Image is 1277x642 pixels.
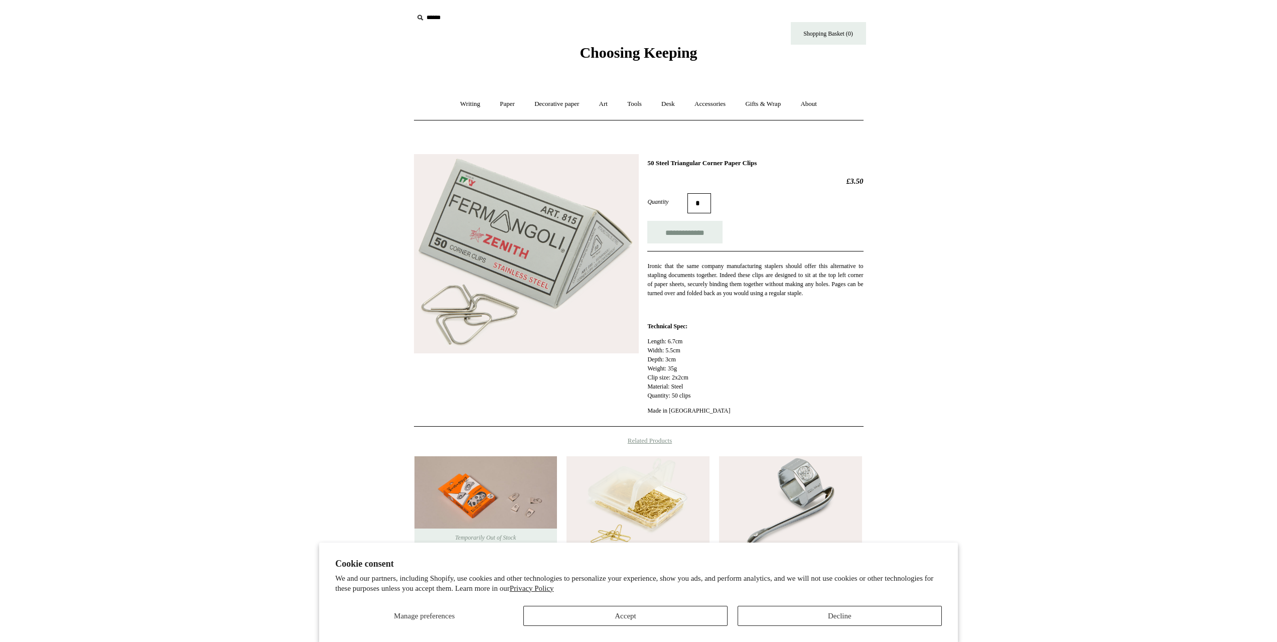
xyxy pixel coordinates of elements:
a: Choosing Keeping [580,52,697,59]
span: Choosing Keeping [580,44,697,61]
img: 50 Steel Triangular Corner Paper Clips [414,154,639,353]
img: Chrome Plated Kaweco Sport Old Style Clip [719,456,862,547]
a: Paper [491,91,524,117]
a: 50 Steel Binder Clips 50 Steel Binder Clips Temporarily Out of Stock [414,456,557,547]
p: Ironic that the same company manufacturing staplers should offer this alternative to stapling doc... [647,262,863,316]
a: Desk [652,91,684,117]
p: Length: 6.7cm Width: 5.5cm Depth: 3cm Weight: 35g Clip size: 2x2cm Material: Steel Quantity: 50 c... [647,337,863,400]
p: We and our partners, including Shopify, use cookies and other technologies to personalize your ex... [335,574,942,593]
h1: 50 Steel Triangular Corner Paper Clips [647,159,863,167]
img: 80 Brass Paper Clips [566,456,709,547]
button: Manage preferences [335,606,513,626]
h4: Related Products [388,437,890,445]
button: Accept [523,606,728,626]
a: 80 Brass Paper Clips 80 Brass Paper Clips [566,456,709,547]
a: Art [590,91,617,117]
button: Decline [738,606,942,626]
a: Accessories [685,91,735,117]
a: Shopping Basket (0) [791,22,866,45]
img: 50 Steel Binder Clips [414,456,557,547]
h2: Cookie consent [335,559,942,569]
span: Manage preferences [394,612,455,620]
a: Decorative paper [525,91,588,117]
a: About [791,91,826,117]
label: Quantity [647,197,687,206]
a: Gifts & Wrap [736,91,790,117]
span: Temporarily Out of Stock [445,529,526,547]
a: Tools [618,91,651,117]
p: Made in [GEOGRAPHIC_DATA] [647,406,863,415]
a: Chrome Plated Kaweco Sport Old Style Clip Chrome Plated Kaweco Sport Old Style Clip [719,456,862,547]
a: Writing [451,91,489,117]
a: Privacy Policy [510,584,554,592]
strong: Technical Spec: [647,323,687,330]
h2: £3.50 [647,177,863,186]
